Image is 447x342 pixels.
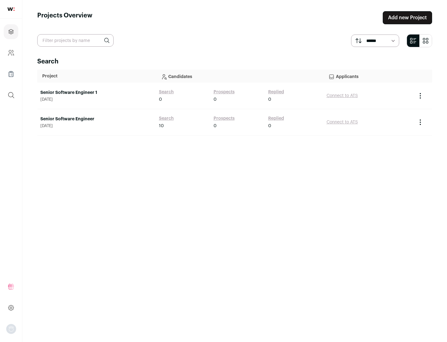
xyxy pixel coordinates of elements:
[161,70,318,82] p: Candidates
[159,123,164,129] span: 10
[383,11,432,24] a: Add new Project
[37,11,93,24] h1: Projects Overview
[4,67,18,81] a: Company Lists
[159,96,162,103] span: 0
[4,24,18,39] a: Projects
[40,90,153,96] a: Senior Software Engineer 1
[417,92,424,99] button: Project Actions
[159,89,174,95] a: Search
[268,96,271,103] span: 0
[40,116,153,122] a: Senior Software Engineer
[40,97,153,102] span: [DATE]
[417,118,424,126] button: Project Actions
[328,70,409,82] p: Applicants
[327,120,358,124] a: Connect to ATS
[4,45,18,60] a: Company and ATS Settings
[6,324,16,334] img: nopic.png
[214,96,217,103] span: 0
[214,123,217,129] span: 0
[42,73,151,79] p: Project
[268,115,284,122] a: Replied
[37,57,432,66] h2: Search
[214,89,235,95] a: Prospects
[268,123,271,129] span: 0
[214,115,235,122] a: Prospects
[40,123,153,128] span: [DATE]
[159,115,174,122] a: Search
[268,89,284,95] a: Replied
[7,7,15,11] img: wellfound-shorthand-0d5821cbd27db2630d0214b213865d53afaa358527fdda9d0ea32b1df1b89c2c.svg
[327,94,358,98] a: Connect to ATS
[37,34,114,47] input: Filter projects by name
[6,324,16,334] button: Open dropdown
